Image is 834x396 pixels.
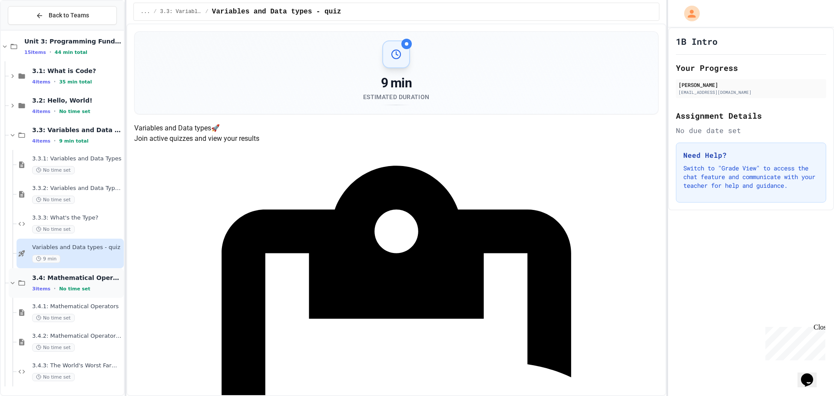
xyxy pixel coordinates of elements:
[675,3,702,23] div: My Account
[59,138,89,144] span: 9 min total
[32,373,75,381] span: No time set
[141,8,150,15] span: ...
[32,185,122,192] span: 3.3.2: Variables and Data Types - Review
[49,11,89,20] span: Back to Teams
[205,8,208,15] span: /
[8,6,117,25] button: Back to Teams
[24,37,122,45] span: Unit 3: Programming Fundamentals
[683,150,819,160] h3: Need Help?
[212,7,341,17] span: Variables and Data types - quiz
[54,137,56,144] span: •
[678,81,824,89] div: [PERSON_NAME]
[59,286,90,292] span: No time set
[32,274,122,282] span: 3.4: Mathematical Operators
[50,49,51,56] span: •
[363,93,429,101] div: Estimated Duration
[32,214,122,222] span: 3.3.3: What's the Type?
[676,110,826,122] h2: Assignment Details
[363,75,429,91] div: 9 min
[24,50,46,55] span: 15 items
[32,196,75,204] span: No time set
[32,343,75,352] span: No time set
[32,314,75,322] span: No time set
[160,8,202,15] span: 3.3: Variables and Data Types
[54,285,56,292] span: •
[32,97,122,104] span: 3.2: Hello, World!
[32,225,75,233] span: No time set
[54,78,56,85] span: •
[32,244,122,251] span: Variables and Data types - quiz
[153,8,156,15] span: /
[134,133,659,144] p: Join active quizzes and view your results
[32,333,122,340] span: 3.4.2: Mathematical Operators - Review
[32,67,122,75] span: 3.1: What is Code?
[32,109,50,114] span: 4 items
[55,50,87,55] span: 44 min total
[678,89,824,96] div: [EMAIL_ADDRESS][DOMAIN_NAME]
[54,108,56,115] span: •
[676,62,826,74] h2: Your Progress
[134,123,659,133] h4: Variables and Data types 🚀
[32,166,75,174] span: No time set
[798,361,825,387] iframe: chat widget
[32,126,122,134] span: 3.3: Variables and Data Types
[676,125,826,136] div: No due date set
[762,323,825,360] iframe: chat widget
[32,155,122,163] span: 3.3.1: Variables and Data Types
[32,362,122,369] span: 3.4.3: The World's Worst Farmers Market
[32,79,50,85] span: 4 items
[3,3,60,55] div: Chat with us now!Close
[32,255,60,263] span: 9 min
[59,79,92,85] span: 35 min total
[32,286,50,292] span: 3 items
[32,138,50,144] span: 4 items
[59,109,90,114] span: No time set
[683,164,819,190] p: Switch to "Grade View" to access the chat feature and communicate with your teacher for help and ...
[32,303,122,310] span: 3.4.1: Mathematical Operators
[676,35,718,47] h1: 1B Intro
